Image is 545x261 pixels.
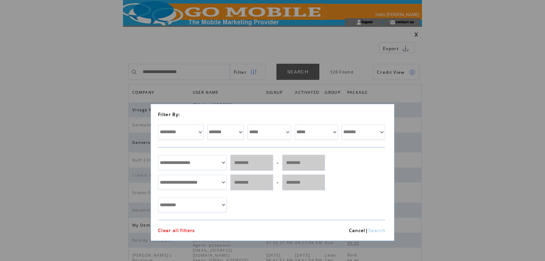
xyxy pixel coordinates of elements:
[365,227,368,233] span: |
[277,179,279,185] span: -
[277,160,279,166] span: -
[368,227,385,233] a: Search
[158,111,180,117] span: Filter By:
[349,227,365,233] a: Cancel
[158,227,195,233] a: Clear all filters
